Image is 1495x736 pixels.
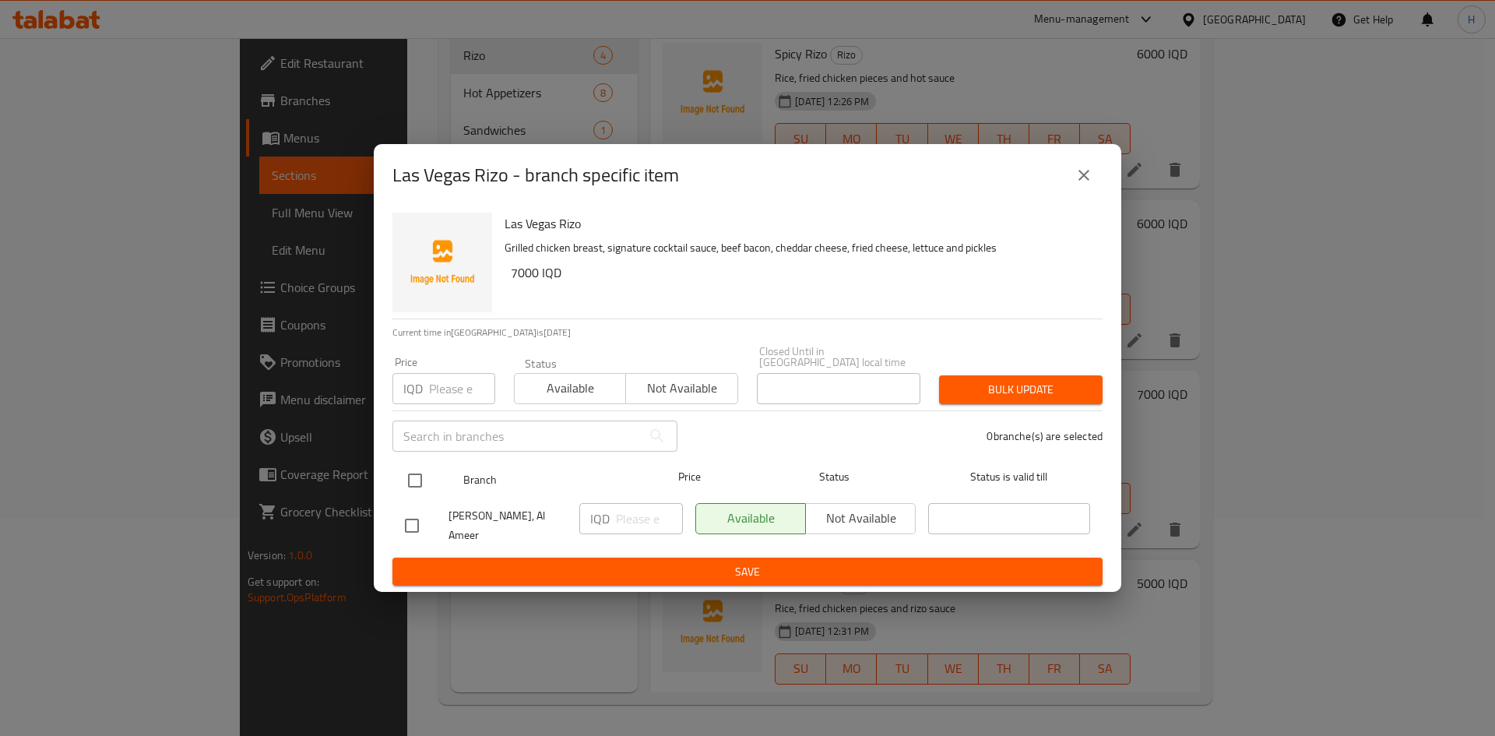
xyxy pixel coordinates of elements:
span: Branch [463,470,625,490]
button: close [1065,157,1103,194]
span: Save [405,562,1090,582]
input: Please enter price [616,503,683,534]
p: Grilled chicken breast, signature cocktail sauce, beef bacon, cheddar cheese, fried cheese, lettu... [505,238,1090,258]
h2: Las Vegas Rizo - branch specific item [392,163,679,188]
button: Not available [625,373,737,404]
p: IQD [403,379,423,398]
span: Not available [632,377,731,400]
h6: Las Vegas Rizo [505,213,1090,234]
span: [PERSON_NAME], Al Ameer [448,506,567,545]
img: Las Vegas Rizo [392,213,492,312]
p: IQD [590,509,610,528]
p: Current time in [GEOGRAPHIC_DATA] is [DATE] [392,326,1103,340]
span: Price [638,467,741,487]
button: Available [514,373,626,404]
input: Please enter price [429,373,495,404]
input: Search in branches [392,421,642,452]
p: 0 branche(s) are selected [987,428,1103,444]
span: Status [754,467,916,487]
button: Bulk update [939,375,1103,404]
span: Bulk update [952,380,1090,400]
h6: 7000 IQD [511,262,1090,283]
span: Available [521,377,620,400]
span: Status is valid till [928,467,1090,487]
button: Save [392,558,1103,586]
